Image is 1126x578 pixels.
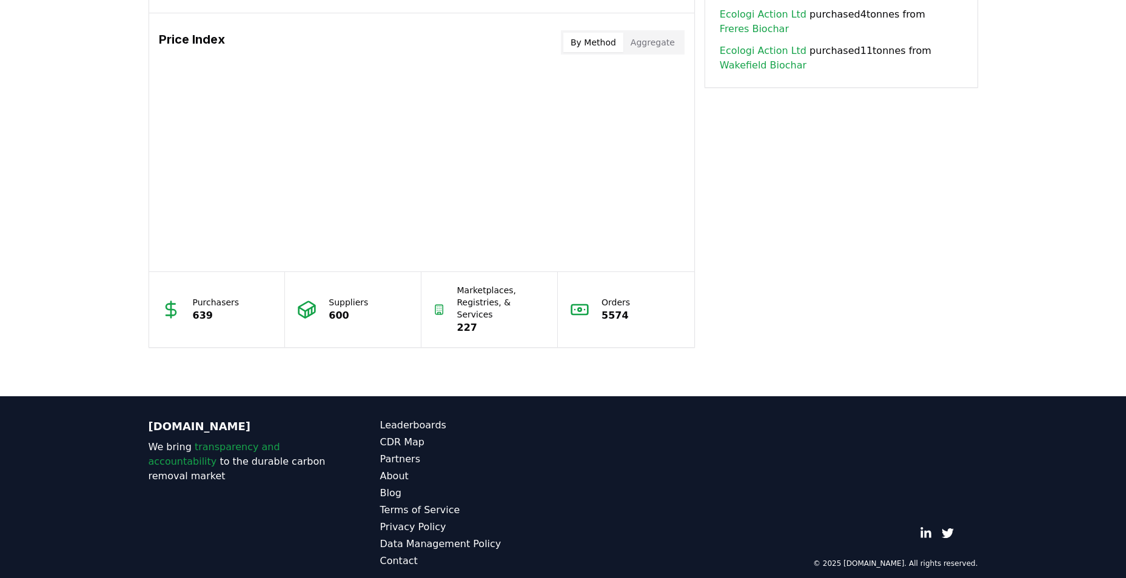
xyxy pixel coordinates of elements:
p: 5574 [602,308,630,323]
span: purchased 11 tonnes from [720,44,963,73]
p: 639 [193,308,240,323]
span: purchased 4 tonnes from [720,7,963,36]
a: Twitter [942,527,954,539]
p: 600 [329,308,368,323]
p: Suppliers [329,296,368,308]
a: Ecologi Action Ltd [720,44,806,58]
a: Wakefield Biochar [720,58,806,73]
a: Leaderboards [380,418,563,433]
h3: Price Index [159,30,225,55]
a: Partners [380,452,563,467]
a: Blog [380,486,563,500]
a: About [380,469,563,483]
p: 227 [457,321,546,335]
span: transparency and accountability [149,441,280,467]
p: We bring to the durable carbon removal market [149,440,332,483]
a: Data Management Policy [380,537,563,551]
a: Terms of Service [380,503,563,517]
p: Purchasers [193,296,240,308]
a: Freres Biochar [720,22,789,36]
a: Contact [380,554,563,568]
a: CDR Map [380,435,563,450]
a: Privacy Policy [380,520,563,534]
p: [DOMAIN_NAME] [149,418,332,435]
a: LinkedIn [920,527,932,539]
a: Ecologi Action Ltd [720,7,806,22]
button: Aggregate [623,33,682,52]
p: Marketplaces, Registries, & Services [457,284,546,321]
button: By Method [563,33,623,52]
p: © 2025 [DOMAIN_NAME]. All rights reserved. [813,559,978,568]
p: Orders [602,296,630,308]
